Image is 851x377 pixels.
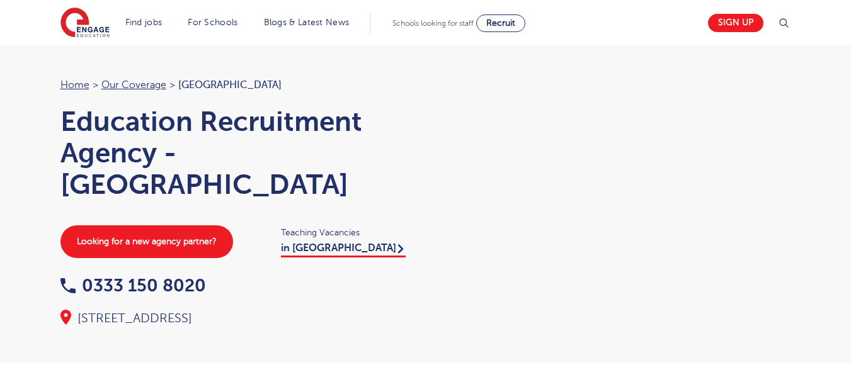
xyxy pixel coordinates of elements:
div: [STREET_ADDRESS] [60,310,413,327]
span: > [93,79,98,91]
span: [GEOGRAPHIC_DATA] [178,79,282,91]
span: > [169,79,175,91]
a: in [GEOGRAPHIC_DATA] [281,242,406,257]
a: Home [60,79,89,91]
a: Sign up [708,14,763,32]
a: Looking for a new agency partner? [60,225,233,258]
img: Engage Education [60,8,110,39]
nav: breadcrumb [60,77,413,93]
span: Teaching Vacancies [281,225,413,240]
span: Schools looking for staff [392,19,474,28]
a: Blogs & Latest News [264,18,350,27]
a: Find jobs [125,18,163,27]
h1: Education Recruitment Agency - [GEOGRAPHIC_DATA] [60,106,413,200]
a: Recruit [476,14,525,32]
a: 0333 150 8020 [60,276,206,295]
a: Our coverage [101,79,166,91]
span: Recruit [486,18,515,28]
a: For Schools [188,18,237,27]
